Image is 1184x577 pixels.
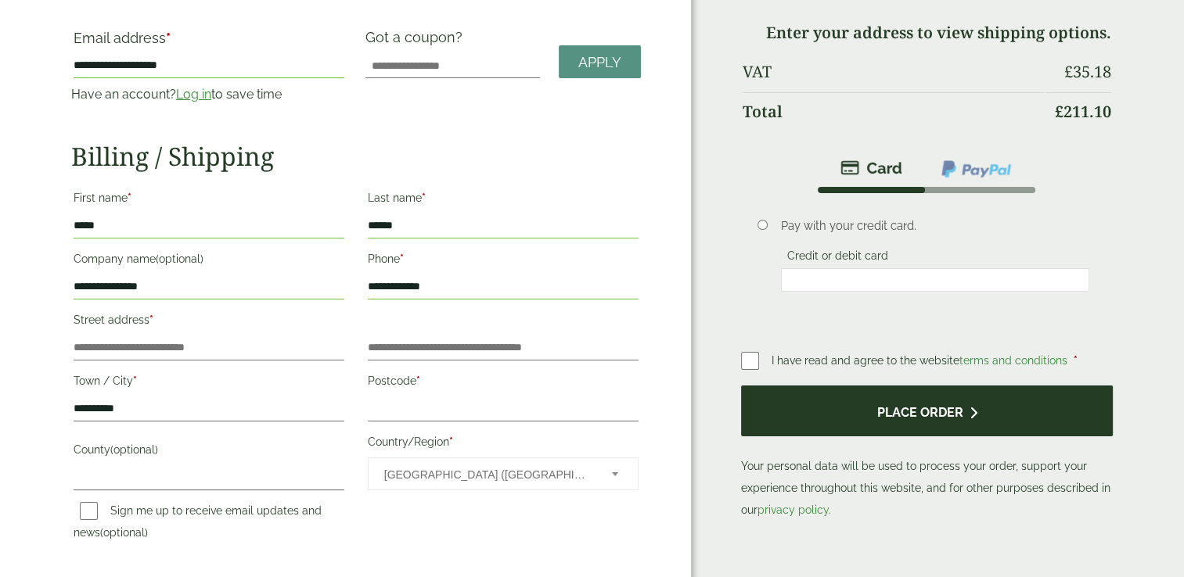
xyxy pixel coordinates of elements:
span: United Kingdom (UK) [384,458,591,491]
label: Street address [74,309,344,335]
th: VAT [743,53,1045,91]
label: Sign me up to receive email updates and news [74,504,322,543]
input: Sign me up to receive email updates and news(optional) [80,502,98,520]
p: Pay with your credit card. [781,217,1089,235]
h2: Billing / Shipping [71,142,641,171]
abbr: required [133,375,137,387]
label: County [74,439,344,465]
abbr: required [128,192,131,204]
abbr: required [149,314,153,326]
p: Have an account? to save time [71,85,347,104]
label: Email address [74,31,344,53]
img: stripe.png [840,159,902,177]
label: First name [74,187,344,213]
a: Apply [559,45,641,79]
label: Town / City [74,370,344,396]
iframe: Secure card payment input frame [786,273,1084,287]
a: privacy policy [758,504,829,516]
abbr: required [422,192,426,204]
bdi: 35.18 [1064,61,1111,82]
th: Total [743,92,1045,131]
span: £ [1055,101,1063,122]
label: Last name [368,187,639,213]
label: Phone [368,248,639,274]
button: Place order [741,385,1114,436]
a: Log in [176,87,211,102]
p: Your personal data will be used to process your order, support your experience throughout this we... [741,385,1114,521]
abbr: required [1074,354,1078,367]
span: Country/Region [368,457,639,490]
a: terms and conditions [959,354,1067,367]
abbr: required [449,435,453,448]
span: £ [1064,61,1073,82]
bdi: 211.10 [1055,101,1111,122]
abbr: required [416,375,420,387]
label: Got a coupon? [365,29,469,53]
label: Credit or debit card [781,249,894,267]
abbr: required [400,253,404,265]
span: I have read and agree to the website [772,354,1071,367]
span: (optional) [156,253,203,265]
abbr: required [166,30,171,46]
span: Apply [578,54,621,71]
span: (optional) [110,443,158,456]
td: Enter your address to view shipping options. [743,14,1112,52]
label: Postcode [368,370,639,396]
label: Company name [74,248,344,274]
img: ppcp-gateway.png [940,159,1013,179]
label: Country/Region [368,431,639,457]
span: (optional) [100,526,148,539]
